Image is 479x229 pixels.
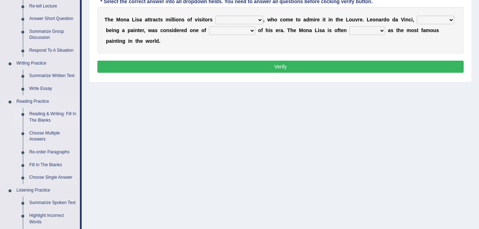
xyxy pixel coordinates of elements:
b: t [203,17,205,22]
b: i [170,17,172,22]
b: s [169,27,172,33]
b: s [199,17,202,22]
b: t [149,17,151,22]
b: i [318,27,319,33]
b: n [343,27,347,33]
b: e [111,17,113,22]
b: o [163,27,166,33]
b: l [172,17,173,22]
b: s [155,27,158,33]
b: V [401,17,404,22]
b: r [179,27,181,33]
a: Reading & Writing: Fill In The Blanks [26,108,80,127]
b: e [401,27,404,33]
b: f [337,27,339,33]
b: t [296,17,298,22]
b: a [109,38,112,44]
b: u [352,17,355,22]
b: o [411,27,414,33]
b: s [391,27,393,33]
b: s [436,27,439,33]
b: e [340,17,343,22]
b: h [337,17,341,22]
b: f [204,27,206,33]
b: n [113,27,116,33]
b: o [283,17,286,22]
b: n [113,38,116,44]
b: e [370,17,373,22]
b: n [376,17,379,22]
b: i [112,38,113,44]
a: Answer Short Question [26,12,80,25]
b: M [299,27,303,33]
b: i [269,27,270,33]
b: o [372,17,376,22]
b: e [360,17,363,22]
b: t [138,27,139,33]
a: Write Essay [26,82,80,95]
b: s [160,17,163,22]
b: d [184,27,187,33]
b: T [105,17,108,22]
b: t [339,27,341,33]
b: l [154,38,156,44]
b: L [367,17,370,22]
b: n [306,27,309,33]
a: Fill In The Blanks [26,159,80,172]
b: s [182,17,184,22]
b: i [314,17,315,22]
a: Listening Practice [13,184,80,197]
b: n [123,17,127,22]
b: e [317,17,320,22]
b: e [139,27,142,33]
b: t [116,38,118,44]
b: w [148,27,152,33]
b: d [306,17,309,22]
b: h [271,17,274,22]
a: Choose Multiple Answers [26,127,80,146]
b: T [287,27,290,33]
b: o [258,27,261,33]
a: Choose Single Answer [26,171,80,184]
b: o [303,27,306,33]
b: n [129,38,133,44]
b: h [108,17,111,22]
b: e [276,27,279,33]
a: Reading Practice [13,95,80,108]
b: r [153,38,154,44]
b: e [177,27,179,33]
b: o [205,17,208,22]
b: v [355,17,358,22]
b: a [309,27,312,33]
a: Highlight Incorrect Words [26,209,80,228]
b: a [131,27,133,33]
b: . [362,17,364,22]
b: f [261,27,263,33]
b: o [297,17,301,22]
b: u [433,27,437,33]
b: f [190,17,192,22]
b: i [328,17,330,22]
b: c [160,27,163,33]
b: i [411,17,413,22]
b: m [426,27,430,33]
a: Respond To A Situation [26,44,80,57]
b: n [135,27,138,33]
b: m [165,17,170,22]
b: i [198,17,199,22]
b: g [122,38,126,44]
b: s [414,27,417,33]
button: Verify [97,61,464,73]
b: . [283,27,285,33]
b: c [156,17,158,22]
b: t [324,17,326,22]
b: i [202,17,203,22]
b: o [349,17,352,22]
b: a [322,27,325,33]
b: i [118,38,119,44]
b: b [106,27,109,33]
b: h [290,27,294,33]
b: v [195,17,198,22]
b: n [166,27,169,33]
b: a [127,17,129,22]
